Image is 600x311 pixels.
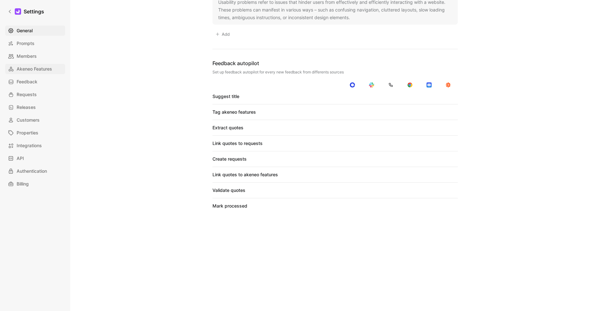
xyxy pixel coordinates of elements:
[212,171,278,178] div: Link quotes to akeneo features
[17,27,33,34] span: General
[24,8,44,15] h1: Settings
[17,180,29,188] span: Billing
[5,102,65,112] a: Releases
[17,116,40,124] span: Customers
[5,115,65,125] a: Customers
[17,155,24,162] span: API
[212,202,247,210] div: Mark processed
[17,40,35,47] span: Prompts
[212,186,245,194] div: Validate quotes
[212,124,243,132] div: Extract quotes
[17,103,36,111] span: Releases
[5,166,65,176] a: Authentication
[212,108,256,116] div: Tag akeneo features
[17,65,52,73] span: Akeneo Features
[212,59,458,67] div: Feedback autopilot
[17,78,37,86] span: Feedback
[5,179,65,189] a: Billing
[5,38,65,49] a: Prompts
[17,52,37,60] span: Members
[5,51,65,61] a: Members
[5,89,65,100] a: Requests
[17,129,38,137] span: Properties
[5,140,65,151] a: Integrations
[5,26,65,36] a: General
[5,77,65,87] a: Feedback
[5,153,65,163] a: API
[212,70,458,75] div: Set up feedback autopilot for every new feedback from differents sources
[212,93,239,100] div: Suggest title
[17,91,37,98] span: Requests
[17,167,47,175] span: Authentication
[17,142,42,149] span: Integrations
[5,64,65,74] a: Akeneo Features
[5,5,47,18] a: Settings
[212,140,263,147] div: Link quotes to requests
[212,155,247,163] div: Create requests
[5,128,65,138] a: Properties
[212,30,233,39] button: Add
